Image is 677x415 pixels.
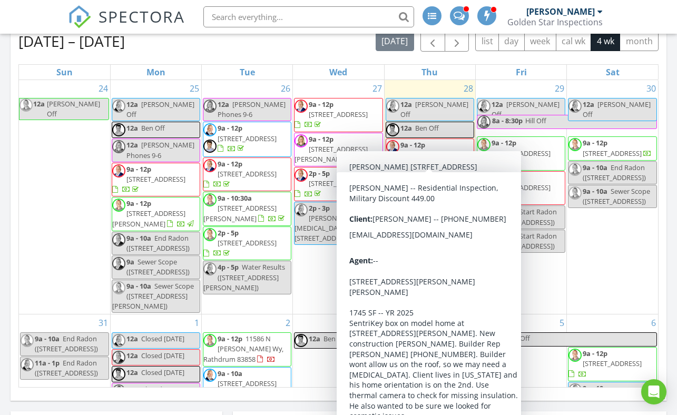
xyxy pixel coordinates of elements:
[477,173,551,202] a: 9a - 12p [STREET_ADDRESS]
[218,369,242,378] span: 9a - 10a
[126,199,151,208] span: 9a - 12p
[19,98,33,112] img: img_4042.jpeg
[144,65,168,80] a: Monday
[568,349,642,378] a: 9a - 12p [STREET_ADDRESS]
[386,140,399,153] img: img_4044.jpeg
[238,65,257,80] a: Tuesday
[524,31,556,51] button: week
[641,379,666,404] div: Open Intercom Messenger
[203,334,283,363] span: 11586 N [PERSON_NAME] Wy, Rathdrum 83858
[386,123,399,136] img: img_4040.jpeg
[568,100,582,113] img: img_4039.jpeg
[492,115,523,129] span: 8a - 8:30p
[112,163,200,197] a: 9a - 12p [STREET_ADDRESS]
[477,173,490,186] img: img_4044.jpeg
[466,314,475,331] a: Go to September 4, 2025
[218,100,286,119] span: [PERSON_NAME] Phones 9-6
[295,134,308,147] img: img_4043.jpeg
[295,203,308,216] img: img_4039.jpeg
[112,281,125,294] img: img_4042.jpeg
[492,207,516,216] span: 9a - 10a
[203,262,217,275] img: img_4039.jpeg
[557,314,566,331] a: Go to September 5, 2025
[141,384,184,394] span: Closed [DATE]
[507,17,603,27] div: Golden Star Inspections
[126,174,185,184] span: [STREET_ADDRESS]
[386,100,399,113] img: img_4039.jpeg
[386,140,459,180] a: 9a - 12p [STREET_ADDRESS][PERSON_NAME][PERSON_NAME]
[203,159,217,172] img: img_4044.jpeg
[309,179,368,188] span: [STREET_ADDRESS]
[386,251,474,285] a: 2p - 5p [STREET_ADDRESS][PERSON_NAME]
[126,368,138,377] span: 12a
[126,164,151,174] span: 9a - 12p
[218,262,239,272] span: 4p - 5p
[96,314,110,331] a: Go to August 31, 2025
[475,31,499,51] button: list
[112,233,125,246] img: img_4044.jpeg
[295,100,368,129] a: 9a - 12p [STREET_ADDRESS]
[604,65,622,80] a: Saturday
[203,334,283,363] a: 9a - 12p 11586 N [PERSON_NAME] Wy, Rathdrum 83858
[202,80,293,314] td: Go to August 26, 2025
[583,186,607,196] span: 9a - 10a
[477,100,490,113] img: img_4039.jpeg
[644,80,658,97] a: Go to August 30, 2025
[583,100,594,109] span: 12a
[649,314,658,331] a: Go to September 6, 2025
[141,334,184,343] span: Closed [DATE]
[96,80,110,97] a: Go to August 24, 2025
[568,136,657,160] a: 9a - 12p [STREET_ADDRESS]
[126,123,138,133] span: 12a
[218,100,229,109] span: 12a
[203,379,277,398] span: [STREET_ADDRESS][PERSON_NAME]
[400,123,412,133] span: 12a
[218,228,239,238] span: 2p - 5p
[112,384,125,398] img: img_4043.jpeg
[583,100,651,119] span: [PERSON_NAME] Off
[126,100,138,109] span: 12a
[203,369,217,382] img: img_4039.jpeg
[126,351,138,360] span: 12a
[203,369,277,398] a: 9a - 10a [STREET_ADDRESS][PERSON_NAME]
[126,257,190,276] span: Sewer Scope ([STREET_ADDRESS])
[19,80,110,314] td: Go to August 24, 2025
[420,30,445,52] button: Previous
[477,136,565,171] a: 9a - 12p [STREET_ADDRESS]
[35,334,98,353] span: End Radon ([STREET_ADDRESS])
[218,334,242,343] span: 9a - 12p
[583,383,607,393] span: 9a - 10a
[583,186,650,206] span: Sewer Scope ([STREET_ADDRESS])
[583,349,607,358] span: 9a - 12p
[203,332,291,367] a: 9a - 12p 11586 N [PERSON_NAME] Wy, Rathdrum 83858
[525,116,546,125] span: Hill Off
[294,167,382,201] a: 2p - 5p [STREET_ADDRESS]
[218,238,277,248] span: [STREET_ADDRESS]
[54,65,75,80] a: Sunday
[386,253,459,282] a: 2p - 5p [STREET_ADDRESS][PERSON_NAME]
[583,359,642,368] span: [STREET_ADDRESS]
[386,209,399,222] img: img_4039.jpeg
[583,138,652,157] a: 9a - 12p [STREET_ADDRESS]
[203,367,291,401] a: 9a - 10a [STREET_ADDRESS][PERSON_NAME]
[477,138,551,167] a: 9a - 12p [STREET_ADDRESS]
[370,80,384,97] a: Go to August 27, 2025
[192,314,201,331] a: Go to September 1, 2025
[112,281,194,311] span: Sewer Scope ([STREET_ADDRESS][PERSON_NAME])
[203,262,285,292] span: Water Results ([STREET_ADDRESS][PERSON_NAME])
[141,123,165,133] span: Ben Off
[327,65,349,80] a: Wednesday
[18,31,125,52] h2: [DATE] – [DATE]
[203,123,217,136] img: img_4039.jpeg
[492,100,503,109] span: 12a
[419,65,440,80] a: Thursday
[203,159,277,189] a: 9a - 12p [STREET_ADDRESS]
[462,80,475,97] a: Go to August 28, 2025
[492,231,557,251] span: Start Radon ([STREET_ADDRESS])
[218,123,242,133] span: 9a - 12p
[68,5,91,28] img: The Best Home Inspection Software - Spectora
[112,199,195,228] a: 9a - 12p [STREET_ADDRESS][PERSON_NAME]
[492,138,516,147] span: 9a - 12p
[112,257,125,270] img: img_4044.jpeg
[68,14,185,36] a: SPECTORA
